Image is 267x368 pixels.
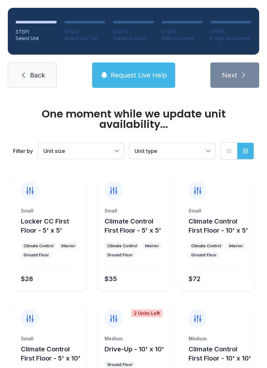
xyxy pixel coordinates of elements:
span: Climate Control First Floor - 10' x 10' [189,345,251,362]
div: Ground Floor [23,252,49,258]
div: $28 [21,274,33,283]
div: Interior [145,243,159,249]
span: Climate Control First Floor - 5' x 10' [21,345,80,362]
button: Locker CC First Floor - 5' x 5' [21,217,84,235]
button: Unit size [38,143,124,159]
div: Medium [105,335,162,342]
span: Next [222,71,237,80]
button: Unit type [129,143,215,159]
div: STEP 2 [64,29,105,35]
span: Locker CC First Floor - 5' x 5' [21,217,69,234]
div: E-Sign Documents [210,35,251,42]
div: Climate Control [107,243,137,249]
div: Climate Control [23,243,53,249]
div: STEP 4 [162,29,203,35]
div: One moment while we update unit availability... [13,109,254,129]
div: Small [21,208,78,214]
button: Climate Control First Floor - 10' x 10' [189,345,251,363]
button: Climate Control First Floor - 5' x 5' [105,217,167,235]
span: Unit type [134,148,157,154]
div: $72 [189,274,201,283]
button: Drive-Up - 10' x 10' [105,345,164,354]
div: Select Unit Tier [64,35,105,42]
div: Create Account [113,35,154,42]
div: Medium [189,335,246,342]
div: Interior [61,243,75,249]
div: 2 Units Left [131,309,162,317]
div: Small [105,208,162,214]
span: Drive-Up - 10' x 10' [105,345,164,353]
span: Request Live Help [111,71,167,80]
div: STEP 5 [210,29,251,35]
div: Ground Floor [107,252,133,258]
span: Climate Control First Floor - 5' x 5' [105,217,161,234]
button: Climate Control First Floor - 10' x 5' [189,217,251,235]
div: Select Unit [16,35,57,42]
div: Make Payment [162,35,203,42]
div: STEP 1 [16,29,57,35]
div: Filter by [13,147,33,155]
span: Climate Control First Floor - 10' x 5' [189,217,248,234]
div: Ground Floor [191,252,217,258]
div: STEP 3 [113,29,154,35]
div: $35 [105,274,117,283]
div: Ground Floor [107,362,133,367]
div: Small [21,335,78,342]
span: Back [30,71,45,80]
div: Climate Control [191,243,221,249]
span: Unit size [43,148,65,154]
div: Interior [229,243,243,249]
div: Small [189,208,246,214]
button: Climate Control First Floor - 5' x 10' [21,345,84,363]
